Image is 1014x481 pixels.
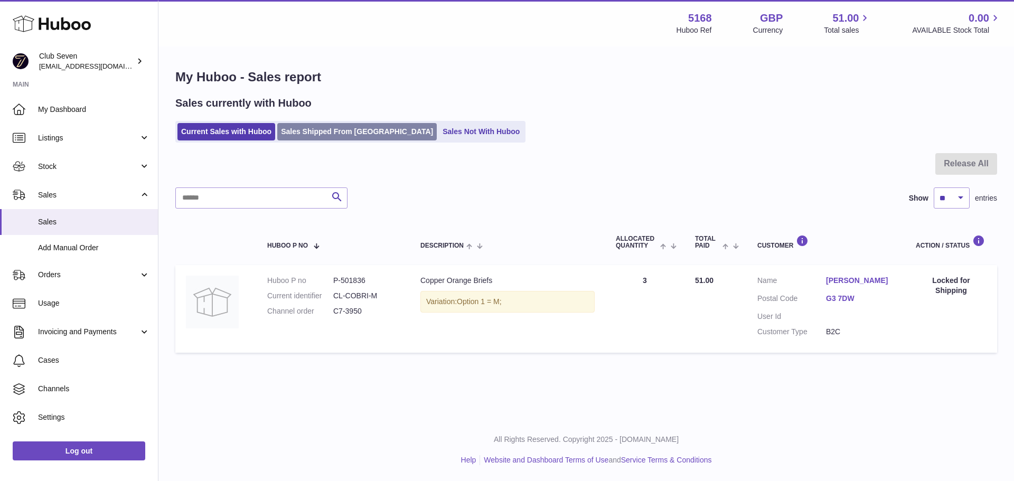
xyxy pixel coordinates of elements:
[333,306,399,316] dd: C7-3950
[267,291,333,301] dt: Current identifier
[38,133,139,143] span: Listings
[420,242,464,249] span: Description
[277,123,437,140] a: Sales Shipped From [GEOGRAPHIC_DATA]
[38,190,139,200] span: Sales
[38,270,139,280] span: Orders
[616,235,658,249] span: ALLOCATED Quantity
[757,312,826,322] dt: User Id
[439,123,523,140] a: Sales Not With Huboo
[461,456,476,464] a: Help
[832,11,859,25] span: 51.00
[13,441,145,460] a: Log out
[420,276,595,286] div: Copper Orange Briefs
[333,276,399,286] dd: P-501836
[695,276,713,285] span: 51.00
[605,265,684,353] td: 3
[688,11,712,25] strong: 5168
[38,217,150,227] span: Sales
[757,235,895,249] div: Customer
[480,455,711,465] li: and
[38,412,150,422] span: Settings
[912,25,1001,35] span: AVAILABLE Stock Total
[760,11,783,25] strong: GBP
[38,355,150,365] span: Cases
[695,235,720,249] span: Total paid
[420,291,595,313] div: Variation:
[38,105,150,115] span: My Dashboard
[39,62,155,70] span: [EMAIL_ADDRESS][DOMAIN_NAME]
[909,193,928,203] label: Show
[975,193,997,203] span: entries
[757,276,826,288] dt: Name
[621,456,712,464] a: Service Terms & Conditions
[753,25,783,35] div: Currency
[38,327,139,337] span: Invoicing and Payments
[38,384,150,394] span: Channels
[39,51,134,71] div: Club Seven
[267,242,308,249] span: Huboo P no
[757,327,826,337] dt: Customer Type
[38,298,150,308] span: Usage
[457,297,501,306] span: Option 1 = M;
[969,11,989,25] span: 0.00
[916,235,987,249] div: Action / Status
[912,11,1001,35] a: 0.00 AVAILABLE Stock Total
[267,276,333,286] dt: Huboo P no
[826,294,895,304] a: G3 7DW
[38,162,139,172] span: Stock
[757,294,826,306] dt: Postal Code
[177,123,275,140] a: Current Sales with Huboo
[677,25,712,35] div: Huboo Ref
[186,276,239,328] img: no-photo.jpg
[267,306,333,316] dt: Channel order
[175,69,997,86] h1: My Huboo - Sales report
[333,291,399,301] dd: CL-COBRI-M
[38,243,150,253] span: Add Manual Order
[167,435,1006,445] p: All Rights Reserved. Copyright 2025 - [DOMAIN_NAME]
[826,276,895,286] a: [PERSON_NAME]
[175,96,312,110] h2: Sales currently with Huboo
[916,276,987,296] div: Locked for Shipping
[824,25,871,35] span: Total sales
[824,11,871,35] a: 51.00 Total sales
[484,456,608,464] a: Website and Dashboard Terms of Use
[13,53,29,69] img: internalAdmin-5168@internal.huboo.com
[826,327,895,337] dd: B2C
